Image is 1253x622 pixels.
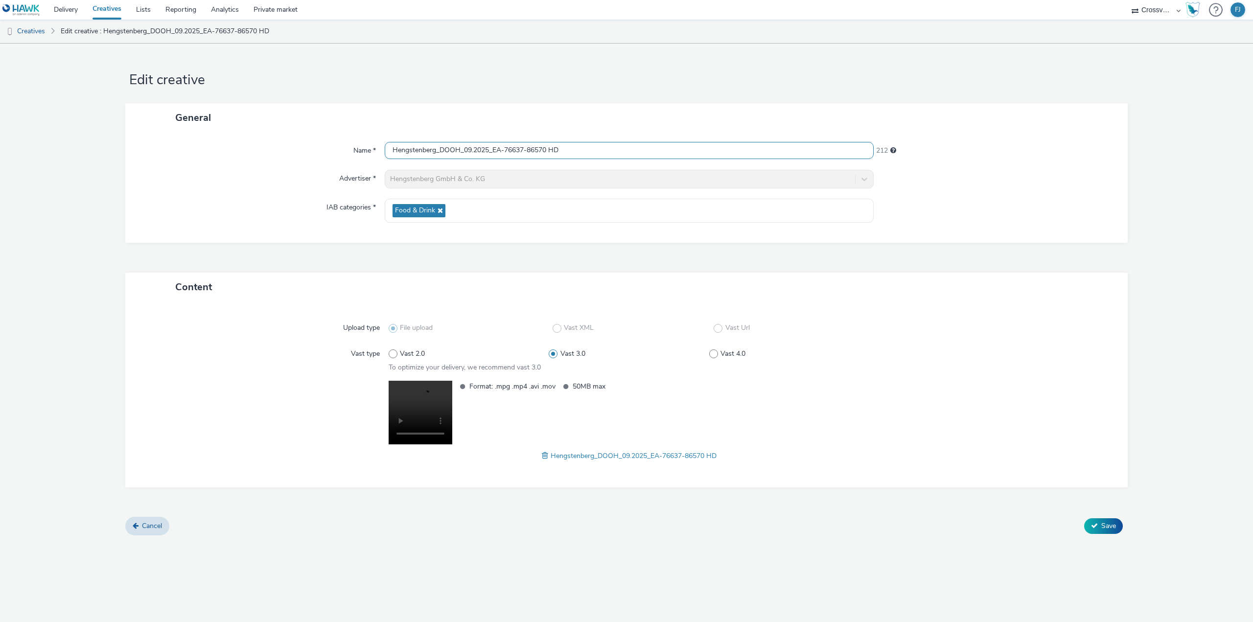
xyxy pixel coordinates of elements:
span: File upload [400,323,433,333]
a: Edit creative : Hengstenberg_DOOH_09.2025_EA-76637-86570 HD [56,20,274,43]
span: Vast XML [564,323,594,333]
a: Hawk Academy [1185,2,1204,18]
span: Food & Drink [395,207,435,215]
h1: Edit creative [125,71,1128,90]
span: Save [1101,521,1116,530]
div: FJ [1235,2,1241,17]
span: Content [175,280,212,294]
img: Hawk Academy [1185,2,1200,18]
img: dooh [5,27,15,37]
span: To optimize your delivery, we recommend vast 3.0 [389,363,541,372]
button: Save [1084,518,1123,534]
label: Name * [349,142,380,156]
span: Cancel [142,521,162,530]
span: Format: .mpg .mp4 .avi .mov [469,381,556,392]
span: Vast 4.0 [720,349,745,359]
span: Vast 3.0 [560,349,585,359]
span: Vast 2.0 [400,349,425,359]
a: Cancel [125,517,169,535]
span: Hengstenberg_DOOH_09.2025_EA-76637-86570 HD [551,451,717,461]
span: 212 [876,146,888,156]
label: Advertiser * [335,170,380,184]
span: General [175,111,211,124]
input: Name [385,142,874,159]
label: Upload type [339,319,384,333]
span: Vast Url [725,323,750,333]
label: Vast type [347,345,384,359]
label: IAB categories * [323,199,380,212]
div: Maximum 255 characters [890,146,896,156]
img: undefined Logo [2,4,40,16]
span: 50MB max [573,381,659,392]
